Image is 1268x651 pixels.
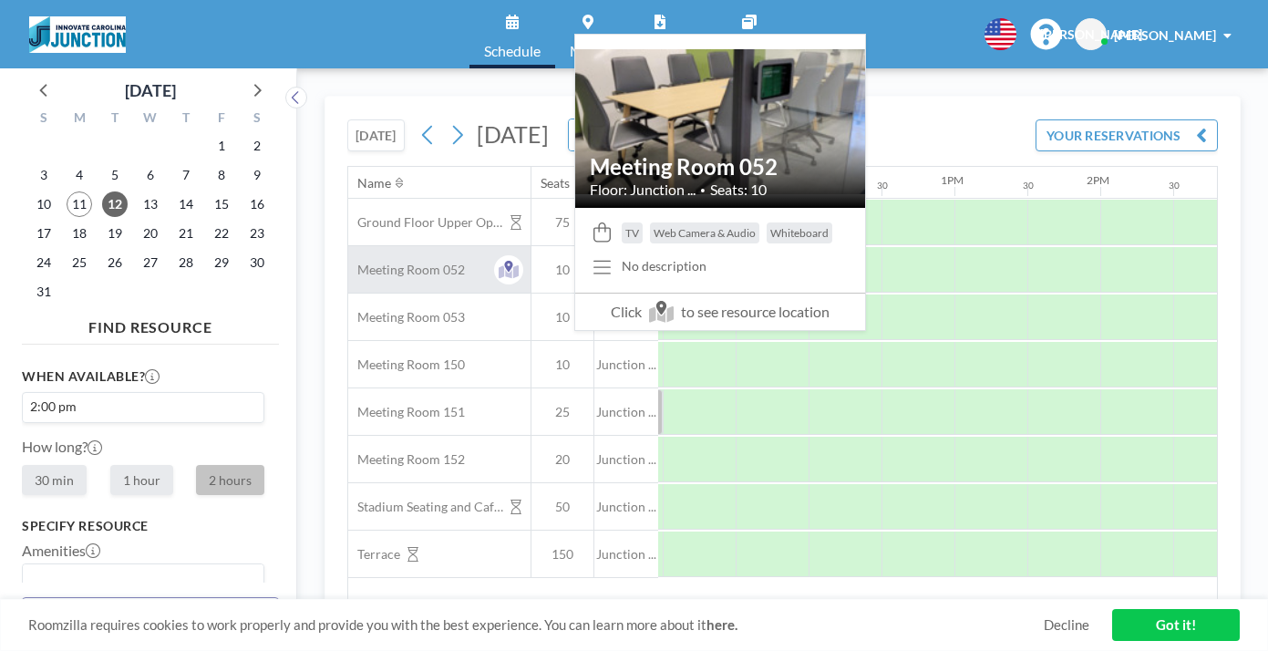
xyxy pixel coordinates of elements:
label: How long? [22,438,102,455]
span: Tuesday, August 5, 2025 [102,162,128,188]
span: Friday, August 8, 2025 [209,162,234,188]
img: resource-image [575,49,865,194]
span: Thursday, August 14, 2025 [173,191,199,217]
span: Saturday, August 16, 2025 [244,191,270,217]
span: Wednesday, August 13, 2025 [138,191,163,217]
div: [DATE] [125,77,176,103]
span: Thursday, August 28, 2025 [173,250,199,275]
button: YOUR RESERVATIONS [1036,119,1218,151]
span: Friday, August 15, 2025 [209,191,234,217]
span: Monday, August 18, 2025 [67,221,92,246]
h4: FIND RESOURCE [22,311,279,336]
div: 1PM [941,173,964,187]
span: Floor: Junction ... [590,181,696,199]
span: 75 [531,214,593,231]
div: T [98,108,133,131]
span: Saturday, August 23, 2025 [244,221,270,246]
div: 30 [1169,180,1180,191]
button: Clear all filters [22,597,279,629]
span: Sunday, August 17, 2025 [31,221,57,246]
div: Seats [541,175,570,191]
span: Monday, August 11, 2025 [67,191,92,217]
span: 10 [531,262,593,278]
span: Junction ... [594,451,658,468]
span: Click to see resource location [575,293,865,330]
span: Monday, August 25, 2025 [67,250,92,275]
span: Wednesday, August 6, 2025 [138,162,163,188]
span: Tuesday, August 26, 2025 [102,250,128,275]
span: Meeting Room 150 [348,356,465,373]
span: Saturday, August 9, 2025 [244,162,270,188]
span: Saturday, August 30, 2025 [244,250,270,275]
span: • [700,184,706,196]
span: Tuesday, August 12, 2025 [102,191,128,217]
span: Junction ... [594,404,658,420]
div: F [203,108,239,131]
a: here. [706,616,737,633]
div: T [168,108,203,131]
span: Meeting Room 053 [348,309,465,325]
h3: Specify resource [22,518,264,534]
span: [PERSON_NAME] [1040,26,1142,43]
span: 150 [531,546,593,563]
div: Search for option [569,119,727,150]
div: No description [622,258,706,274]
span: Terrace [348,546,400,563]
span: 10 [531,356,593,373]
div: 2PM [1087,173,1109,187]
span: Tuesday, August 19, 2025 [102,221,128,246]
span: Sunday, August 10, 2025 [31,191,57,217]
input: Search for option [81,397,253,417]
span: Whiteboard [770,226,829,240]
span: Friday, August 22, 2025 [209,221,234,246]
span: Friday, August 29, 2025 [209,250,234,275]
span: Wednesday, August 27, 2025 [138,250,163,275]
img: organization-logo [29,16,126,53]
span: 10 [531,309,593,325]
a: Decline [1044,616,1089,634]
span: Thursday, August 21, 2025 [173,221,199,246]
span: 50 [531,499,593,515]
label: 1 hour [110,465,173,495]
span: Sunday, August 3, 2025 [31,162,57,188]
div: S [239,108,274,131]
div: 30 [1023,180,1034,191]
span: Monday, August 4, 2025 [67,162,92,188]
label: Amenities [22,542,100,560]
div: Search for option [23,564,263,595]
span: Meeting Room 151 [348,404,465,420]
span: TV [625,226,639,240]
span: Meeting Room 152 [348,451,465,468]
a: Got it! [1112,609,1240,641]
span: Saturday, August 2, 2025 [244,133,270,159]
button: [DATE] [347,119,405,151]
span: Sunday, August 24, 2025 [31,250,57,275]
span: Junction ... [594,546,658,563]
div: M [62,108,98,131]
span: Junction ... [594,499,658,515]
span: [DATE] [477,120,549,148]
span: Schedule [484,44,541,58]
h2: Meeting Room 052 [590,153,850,181]
span: Sunday, August 31, 2025 [31,279,57,305]
div: Search for option [23,393,263,420]
div: Name [357,175,391,191]
label: 2 hours [196,465,264,495]
span: Junction ... [594,356,658,373]
span: DAILY VIEW [572,123,660,147]
span: Maps [570,44,605,58]
span: Thursday, August 7, 2025 [173,162,199,188]
div: 30 [877,180,888,191]
label: 30 min [22,465,87,495]
span: Seats: 10 [710,181,767,199]
span: Friday, August 1, 2025 [209,133,234,159]
span: [PERSON_NAME] [1114,27,1216,43]
div: W [133,108,169,131]
span: Web Camera & Audio [654,226,756,240]
span: Roomzilla requires cookies to work properly and provide you with the best experience. You can lea... [28,616,1044,634]
span: Stadium Seating and Cafe area [348,499,503,515]
span: 25 [531,404,593,420]
span: Ground Floor Upper Open Area [348,214,503,231]
span: 2:00 pm [26,398,79,416]
input: Search for option [25,568,253,592]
